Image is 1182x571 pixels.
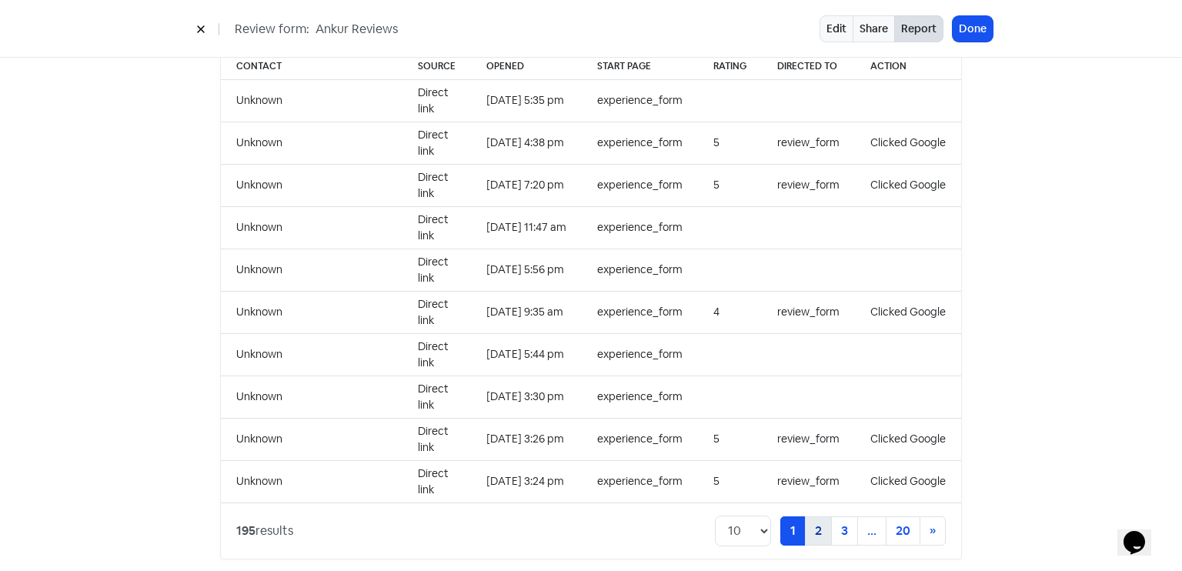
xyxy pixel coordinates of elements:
td: Unknown [221,206,402,249]
td: Direct link [402,460,471,503]
td: [DATE] 3:26 pm [471,418,582,460]
td: review_form [762,291,855,333]
td: Unknown [221,418,402,460]
th: Source [402,53,471,80]
button: Report [894,15,943,42]
td: Unknown [221,291,402,333]
td: Direct link [402,291,471,333]
th: Start page [582,53,698,80]
td: review_form [762,122,855,164]
td: experience_form [582,164,698,206]
td: Direct link [402,122,471,164]
td: Clicked Google [855,291,961,333]
td: experience_form [582,249,698,291]
button: Done [953,16,993,42]
td: Direct link [402,79,471,122]
a: 3 [831,516,858,546]
td: 5 [698,460,762,503]
td: Direct link [402,333,471,376]
th: Contact [221,53,402,80]
div: results [236,522,293,540]
td: experience_form [582,291,698,333]
a: 2 [805,516,832,546]
td: [DATE] 3:30 pm [471,376,582,418]
td: Unknown [221,333,402,376]
td: [DATE] 4:38 pm [471,122,582,164]
td: experience_form [582,418,698,460]
td: Direct link [402,206,471,249]
td: Direct link [402,164,471,206]
td: 4 [698,291,762,333]
span: » [930,523,936,539]
td: Unknown [221,122,402,164]
td: Clicked Google [855,460,961,503]
th: Directed to [762,53,855,80]
a: Share [853,15,895,42]
td: Direct link [402,249,471,291]
td: Direct link [402,418,471,460]
th: Action [855,53,961,80]
a: 1 [780,516,806,546]
a: ... [857,516,886,546]
span: Review form: [235,20,309,38]
td: [DATE] 5:44 pm [471,333,582,376]
td: [DATE] 5:35 pm [471,79,582,122]
a: Next [920,516,946,546]
td: experience_form [582,206,698,249]
iframe: chat widget [1117,509,1167,556]
td: Clicked Google [855,418,961,460]
td: review_form [762,164,855,206]
td: Unknown [221,460,402,503]
a: Edit [820,15,853,42]
td: Clicked Google [855,122,961,164]
td: 5 [698,122,762,164]
td: review_form [762,460,855,503]
strong: 195 [236,523,255,539]
td: review_form [762,418,855,460]
td: experience_form [582,79,698,122]
td: Unknown [221,164,402,206]
td: [DATE] 3:24 pm [471,460,582,503]
td: [DATE] 5:56 pm [471,249,582,291]
td: experience_form [582,376,698,418]
td: Unknown [221,376,402,418]
td: Direct link [402,376,471,418]
td: [DATE] 9:35 am [471,291,582,333]
th: Rating [698,53,762,80]
td: 5 [698,164,762,206]
td: experience_form [582,122,698,164]
th: Opened [471,53,582,80]
td: [DATE] 11:47 am [471,206,582,249]
a: 20 [886,516,920,546]
td: experience_form [582,333,698,376]
td: 5 [698,418,762,460]
td: experience_form [582,460,698,503]
td: [DATE] 7:20 pm [471,164,582,206]
td: Clicked Google [855,164,961,206]
td: Unknown [221,79,402,122]
td: Unknown [221,249,402,291]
